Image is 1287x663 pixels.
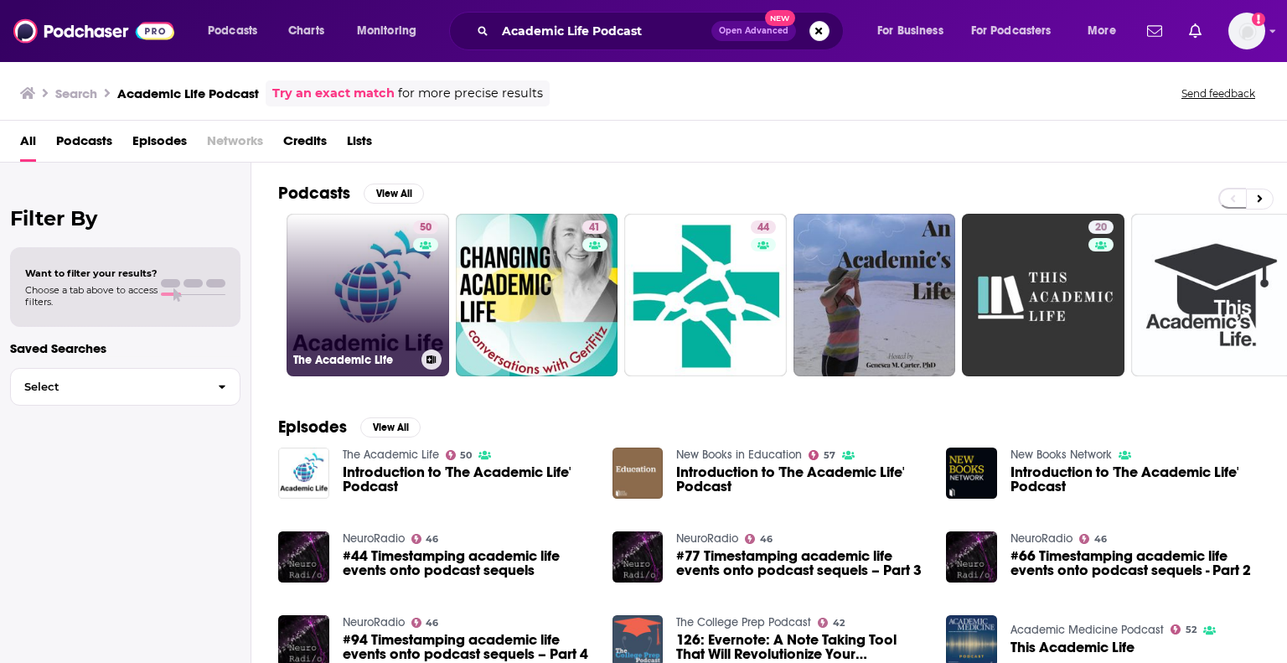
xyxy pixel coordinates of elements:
[426,619,438,627] span: 46
[25,267,158,279] span: Want to filter your results?
[343,615,405,629] a: NeuroRadio
[426,536,438,543] span: 46
[278,183,424,204] a: PodcastsView All
[411,618,439,628] a: 46
[10,206,240,230] h2: Filter By
[347,127,372,162] a: Lists
[711,21,796,41] button: Open AdvancedNew
[278,448,329,499] a: Introduction to 'The Academic Life' Podcast
[760,536,773,543] span: 46
[1228,13,1265,49] button: Show profile menu
[420,220,432,236] span: 50
[357,19,416,43] span: Monitoring
[676,549,926,578] a: #77 Timestamping academic life events onto podcast sequels – Part 3
[278,183,350,204] h2: Podcasts
[343,448,439,462] a: The Academic Life
[411,534,439,544] a: 46
[1010,465,1260,494] a: Introduction to 'The Academic Life' Podcast
[824,452,835,459] span: 57
[20,127,36,162] a: All
[360,417,421,438] button: View All
[117,85,259,101] h3: Academic Life Podcast
[283,127,327,162] a: Credits
[719,27,788,35] span: Open Advanced
[278,417,347,438] h2: Episodes
[612,448,664,499] img: Introduction to 'The Academic Life' Podcast
[1010,549,1260,578] a: #66 Timestamping academic life events onto podcast sequels - Part 2
[196,18,279,44] button: open menu
[612,531,664,583] img: #77 Timestamping academic life events onto podcast sequels – Part 3
[1010,640,1135,655] span: This Academic Life
[293,353,415,367] h3: The Academic Life
[676,465,926,494] a: Introduction to 'The Academic Life' Podcast
[866,18,964,44] button: open menu
[25,284,158,308] span: Choose a tab above to access filters.
[278,417,421,438] a: EpisodesView All
[413,220,438,234] a: 50
[10,368,240,406] button: Select
[272,84,395,103] a: Try an exact match
[1228,13,1265,49] span: Logged in as kristenfisher_dk
[971,19,1052,43] span: For Podcasters
[343,549,592,578] span: #44 Timestamping academic life events onto podcast sequels
[343,465,592,494] span: Introduction to 'The Academic Life' Podcast
[818,618,845,628] a: 42
[745,534,773,544] a: 46
[877,19,943,43] span: For Business
[465,12,860,50] div: Search podcasts, credits, & more...
[277,18,334,44] a: Charts
[1010,448,1112,462] a: New Books Network
[624,214,787,376] a: 44
[676,633,926,661] a: 126: Evernote: A Note Taking Tool That Will Revolutionize Your Academic Life - The College Prep P...
[757,220,769,236] span: 44
[343,633,592,661] a: #94 Timestamping academic life events onto podcast sequels – Part 4
[582,220,607,234] a: 41
[962,214,1124,376] a: 20
[1186,626,1197,634] span: 52
[833,619,845,627] span: 42
[1088,220,1114,234] a: 20
[13,15,174,47] a: Podchaser - Follow, Share and Rate Podcasts
[460,452,472,459] span: 50
[765,10,795,26] span: New
[345,18,438,44] button: open menu
[55,85,97,101] h3: Search
[1252,13,1265,26] svg: Add a profile image
[946,531,997,583] img: #66 Timestamping academic life events onto podcast sequels - Part 2
[1140,17,1169,45] a: Show notifications dropdown
[809,450,835,460] a: 57
[589,220,600,236] span: 41
[208,19,257,43] span: Podcasts
[676,531,738,546] a: NeuroRadio
[1171,624,1197,635] a: 52
[676,615,811,629] a: The College Prep Podcast
[456,214,618,376] a: 41
[278,531,329,583] img: #44 Timestamping academic life events onto podcast sequels
[287,214,449,376] a: 50The Academic Life
[398,84,543,103] span: for more precise results
[1094,536,1107,543] span: 46
[1010,623,1164,637] a: Academic Medicine Podcast
[364,184,424,204] button: View All
[207,127,263,162] span: Networks
[1088,19,1116,43] span: More
[56,127,112,162] a: Podcasts
[132,127,187,162] a: Episodes
[446,450,473,460] a: 50
[946,448,997,499] img: Introduction to 'The Academic Life' Podcast
[10,340,240,356] p: Saved Searches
